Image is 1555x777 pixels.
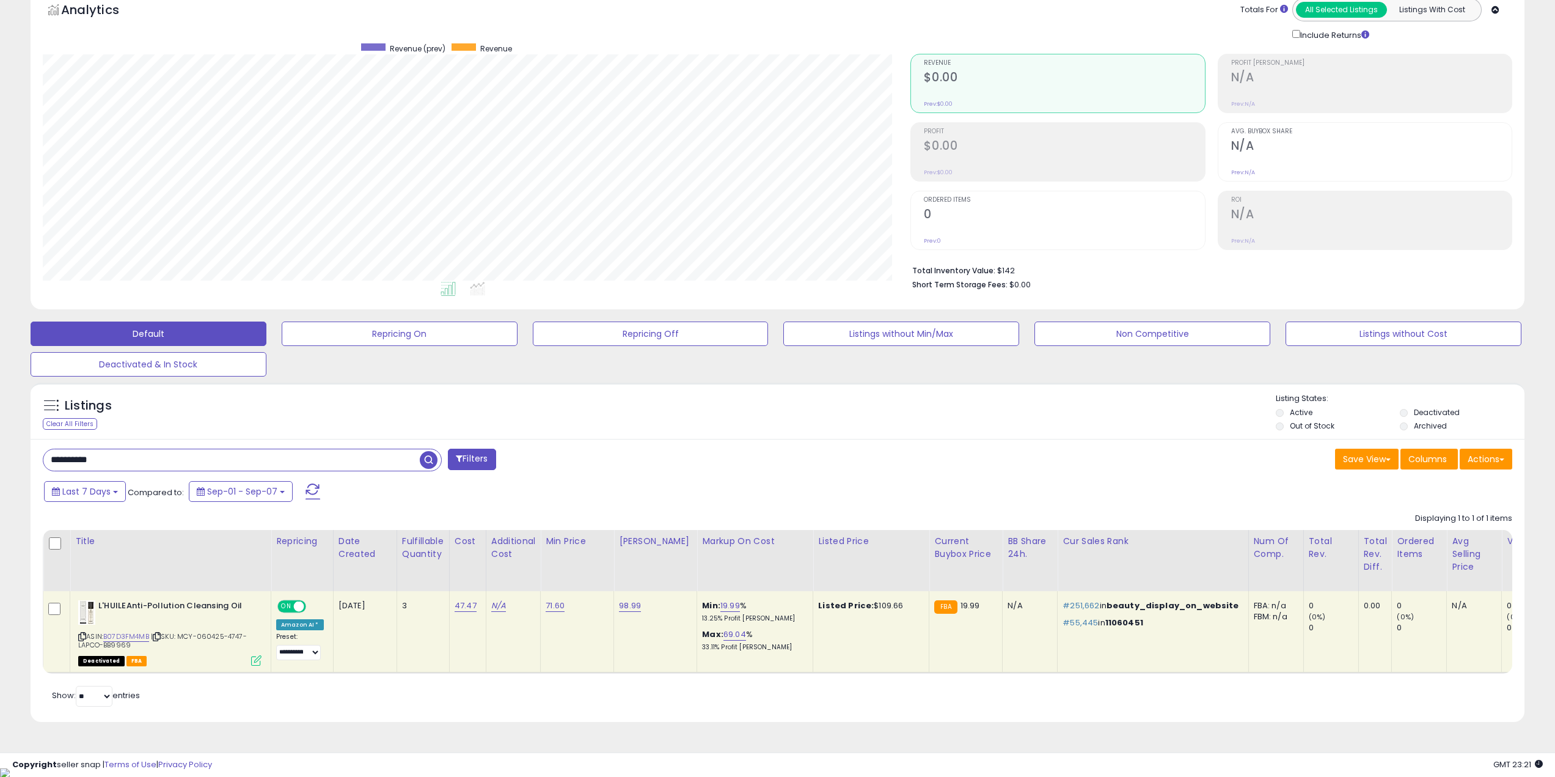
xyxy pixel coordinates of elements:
[1231,60,1512,67] span: Profit [PERSON_NAME]
[1507,612,1524,622] small: (0%)
[1309,622,1358,633] div: 0
[65,397,112,414] h5: Listings
[1493,759,1543,770] span: 2025-09-16 23:21 GMT
[720,600,740,612] a: 19.99
[934,535,997,561] div: Current Buybox Price
[1309,535,1353,561] div: Total Rev.
[1231,100,1255,108] small: Prev: N/A
[702,629,803,652] div: %
[702,600,720,611] b: Min:
[1414,421,1447,431] label: Archived
[12,759,57,770] strong: Copyright
[1231,128,1512,135] span: Avg. Buybox Share
[924,169,953,176] small: Prev: $0.00
[31,322,266,346] button: Default
[1063,617,1239,628] p: in
[1254,600,1294,611] div: FBA: n/a
[619,535,692,548] div: [PERSON_NAME]
[1290,421,1334,431] label: Out of Stock
[1063,600,1239,611] p: in
[480,43,512,54] span: Revenue
[402,535,444,561] div: Fulfillable Quantity
[276,619,324,630] div: Amazon AI *
[44,481,126,502] button: Last 7 Days
[448,449,496,470] button: Filters
[455,600,477,612] a: 47.47
[924,139,1204,155] h2: $0.00
[1240,4,1288,16] div: Totals For
[158,759,212,770] a: Privacy Policy
[702,600,803,623] div: %
[924,197,1204,204] span: Ordered Items
[1254,535,1298,561] div: Num of Comp.
[1107,600,1239,611] span: beauty_display_on_website
[43,418,97,430] div: Clear All Filters
[619,600,641,612] a: 98.99
[960,600,980,611] span: 19.99
[1105,617,1143,628] span: 11060451
[1400,449,1458,470] button: Columns
[818,600,874,611] b: Listed Price:
[1408,453,1447,465] span: Columns
[546,600,565,612] a: 71.60
[126,656,147,666] span: FBA
[1507,535,1551,548] div: Velocity
[1364,600,1383,611] div: 0.00
[924,60,1204,67] span: Revenue
[276,535,328,548] div: Repricing
[783,322,1019,346] button: Listings without Min/Max
[78,600,95,625] img: 31fhLF+RLSL._SL40_.jpg
[52,690,140,701] span: Show: entries
[98,600,247,615] b: L'HUILEAnti-Pollution Cleansing Oil
[924,70,1204,87] h2: $0.00
[491,600,506,612] a: N/A
[912,265,995,276] b: Total Inventory Value:
[702,614,803,623] p: 13.25% Profit [PERSON_NAME]
[1231,197,1512,204] span: ROI
[61,1,143,21] h5: Analytics
[1283,28,1384,42] div: Include Returns
[31,352,266,377] button: Deactivated & In Stock
[702,643,803,652] p: 33.11% Profit [PERSON_NAME]
[1364,535,1387,573] div: Total Rev. Diff.
[390,43,445,54] span: Revenue (prev)
[1397,622,1446,633] div: 0
[1231,169,1255,176] small: Prev: N/A
[1231,70,1512,87] h2: N/A
[1254,611,1294,622] div: FBM: n/a
[924,207,1204,224] h2: 0
[338,535,392,561] div: Date Created
[1008,600,1048,611] div: N/A
[78,632,247,650] span: | SKU: MCY-060425-4747-LAPCO-BB9969
[1309,612,1326,622] small: (0%)
[697,530,813,591] th: The percentage added to the cost of goods (COGS) that forms the calculator for Min & Max prices.
[1063,617,1098,628] span: #55,445
[533,322,769,346] button: Repricing Off
[1009,279,1031,290] span: $0.00
[455,535,481,548] div: Cost
[1397,535,1441,561] div: Ordered Items
[104,759,156,770] a: Terms of Use
[546,535,609,548] div: Min Price
[402,600,440,611] div: 3
[912,279,1008,290] b: Short Term Storage Fees:
[189,481,293,502] button: Sep-01 - Sep-07
[276,633,324,660] div: Preset:
[1414,407,1460,418] label: Deactivated
[338,600,387,611] div: [DATE]
[1452,600,1492,611] div: N/A
[1397,600,1446,611] div: 0
[924,100,953,108] small: Prev: $0.00
[1452,535,1496,573] div: Avg Selling Price
[1231,237,1255,245] small: Prev: N/A
[12,759,212,771] div: seller snap | |
[1063,600,1099,611] span: #251,662
[1415,513,1512,525] div: Displaying 1 to 1 of 1 items
[62,485,111,498] span: Last 7 Days
[78,656,125,666] span: All listings that are unavailable for purchase on Amazon for any reason other than out-of-stock
[1034,322,1270,346] button: Non Competitive
[924,128,1204,135] span: Profit
[1276,393,1524,405] p: Listing States:
[128,487,184,498] span: Compared to:
[702,535,808,548] div: Markup on Cost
